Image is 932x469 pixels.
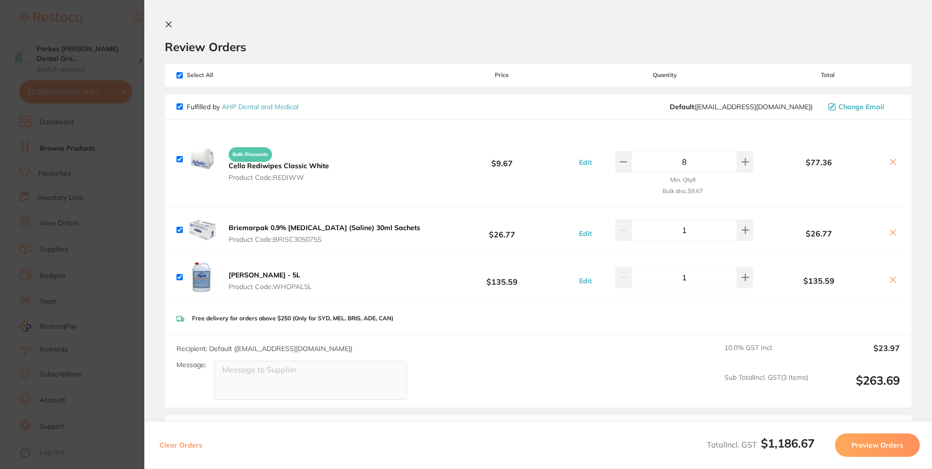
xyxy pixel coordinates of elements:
[576,229,595,238] button: Edit
[724,373,808,400] span: Sub Total Incl. GST ( 3 Items)
[229,271,300,279] b: [PERSON_NAME] - 5L
[755,276,882,285] b: $135.59
[229,235,420,243] span: Product Code: BRISC305075S
[761,436,815,450] b: $1,186.67
[755,229,882,238] b: $26.77
[662,188,703,195] small: Bulk disc. $9.67
[176,72,274,78] span: Select All
[187,103,298,111] p: Fulfilled by
[816,373,900,400] output: $263.69
[229,283,312,291] span: Product Code: WHOPAL5L
[222,102,298,111] a: AHP Dental and Medical
[707,440,815,449] span: Total Incl. GST
[187,262,218,293] img: MWlibHEzdw
[576,158,595,167] button: Edit
[187,215,218,246] img: cHBwMjUzdA
[229,147,272,162] span: Bulk Discounts
[165,39,912,54] h2: Review Orders
[724,344,808,365] span: 10.0 % GST Incl.
[429,269,574,287] b: $135.59
[229,174,329,181] span: Product Code: REDIWW
[429,150,574,168] b: $9.67
[816,344,900,365] output: $23.97
[226,143,332,182] button: Bulk Discounts Cello Rediwipes Classic White Product Code:REDIWW
[755,158,882,167] b: $77.36
[670,102,694,111] b: Default
[838,103,884,111] span: Change Email
[176,344,352,353] span: Recipient: Default ( [EMAIL_ADDRESS][DOMAIN_NAME] )
[156,433,205,457] button: Clear Orders
[226,271,315,291] button: [PERSON_NAME] - 5L Product Code:WHOPAL5L
[825,102,900,111] button: Change Email
[574,72,755,78] span: Quantity
[192,315,393,322] p: Free delivery for orders above $250 (Only for SYD, MEL, BRIS, ADE, CAN)
[835,433,920,457] button: Preview Orders
[755,72,900,78] span: Total
[670,103,813,111] span: orders@ahpdentalmedical.com.au
[576,276,595,285] button: Edit
[229,223,420,232] b: Briemarpak 0.9% [MEDICAL_DATA] (Saline) 30ml Sachets
[429,221,574,239] b: $26.77
[176,361,206,369] label: Message:
[226,223,423,244] button: Briemarpak 0.9% [MEDICAL_DATA] (Saline) 30ml Sachets Product Code:BRISC305075S
[429,72,574,78] span: Price
[670,176,696,183] small: Min. Qty 8
[229,161,329,170] b: Cello Rediwipes Classic White
[187,143,218,175] img: czIzczVpNg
